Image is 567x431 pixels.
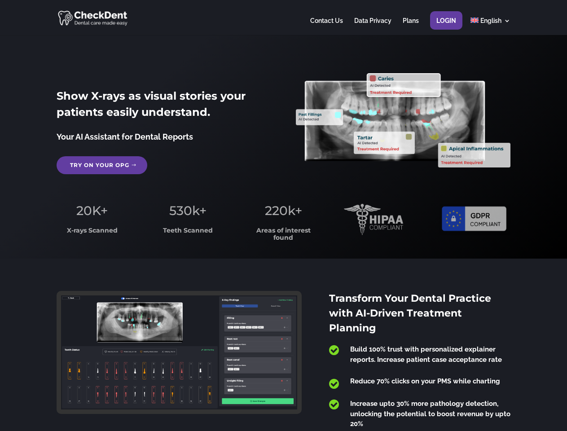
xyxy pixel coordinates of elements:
[329,378,339,390] span: 
[480,17,501,24] span: English
[248,227,319,246] h3: Areas of interest found
[470,18,510,35] a: English
[57,88,271,125] h2: Show X-rays as visual stories your patients easily understand.
[58,9,128,26] img: CheckDent AI
[354,18,391,35] a: Data Privacy
[169,203,207,218] span: 530k+
[57,132,193,141] span: Your AI Assistant for Dental Reports
[76,203,108,218] span: 20K+
[350,400,510,428] span: Increase upto 30% more pathology detection, unlocking the potential to boost revenue by upto 20%
[265,203,302,218] span: 220k+
[436,18,456,35] a: Login
[403,18,419,35] a: Plans
[310,18,343,35] a: Contact Us
[296,73,510,167] img: X_Ray_annotated
[329,344,339,356] span: 
[350,345,502,364] span: Build 100% trust with personalized explainer reports. Increase patient case acceptance rate
[329,399,339,410] span: 
[329,292,491,334] span: Transform Your Dental Practice with AI-Driven Treatment Planning
[57,156,147,174] a: Try on your OPG
[350,377,500,385] span: Reduce 70% clicks on your PMS while charting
